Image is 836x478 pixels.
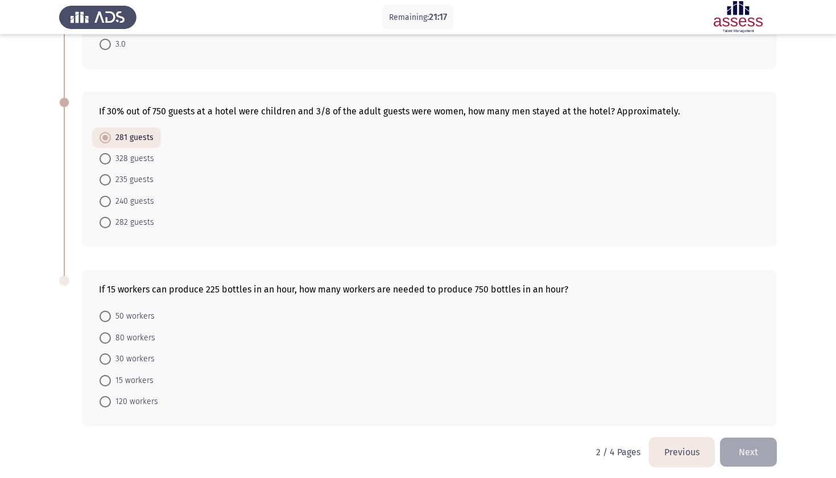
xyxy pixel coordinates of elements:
span: 282 guests [111,216,154,229]
span: 235 guests [111,173,154,187]
p: Remaining: [389,10,447,24]
span: 21:17 [429,11,447,22]
span: 281 guests [111,131,154,145]
span: 50 workers [111,310,155,323]
button: load next page [720,438,777,467]
img: Assess Talent Management logo [59,1,136,33]
div: If 15 workers can produce 225 bottles in an hour, how many workers are needed to produce 750 bott... [99,284,760,295]
span: 15 workers [111,374,154,388]
span: 120 workers [111,395,158,409]
img: Assessment logo of ASSESS Focus 4 Module Assessment (EN/AR) (Advanced - IB) [700,1,777,33]
span: 80 workers [111,331,155,345]
span: 3.0 [111,38,126,51]
span: 30 workers [111,352,155,366]
span: 328 guests [111,152,154,166]
span: 240 guests [111,195,154,208]
p: 2 / 4 Pages [596,447,640,458]
div: If 30% out of 750 guests at a hotel were children and 3/8 of the adult guests were women, how man... [99,106,760,117]
button: load previous page [649,438,714,467]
